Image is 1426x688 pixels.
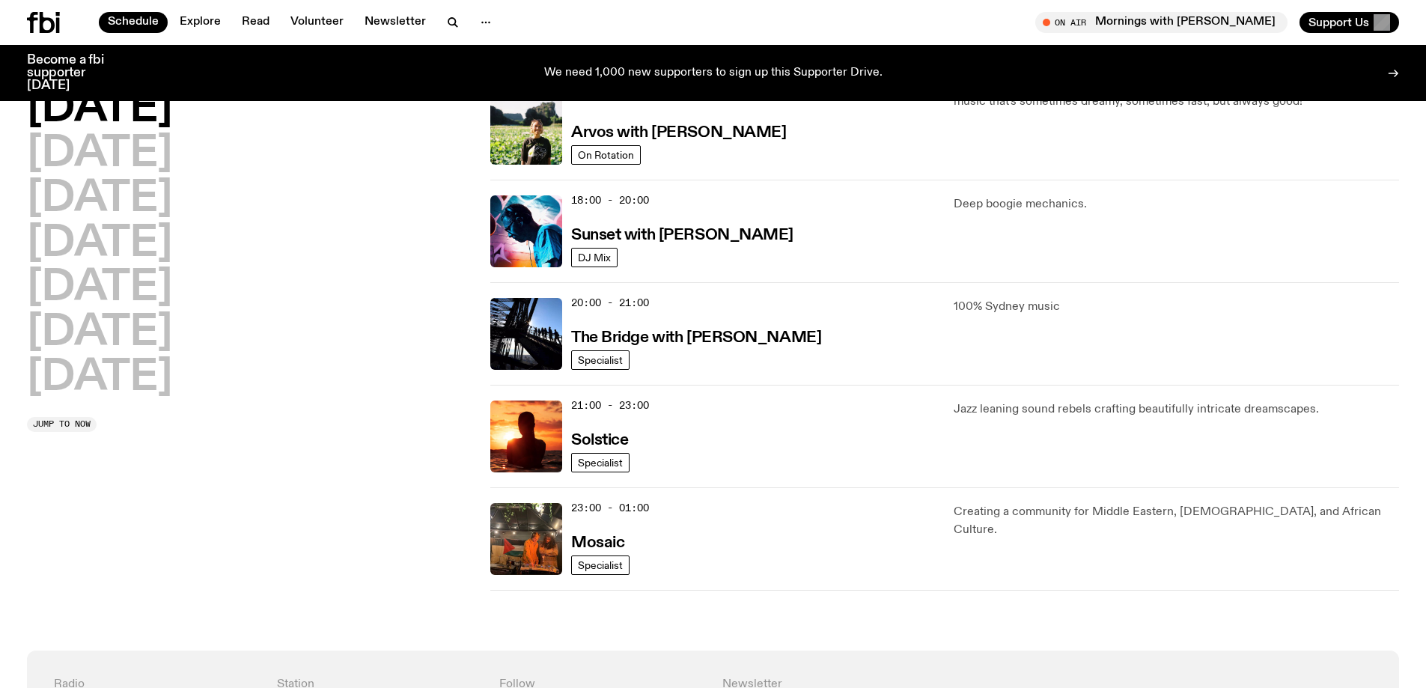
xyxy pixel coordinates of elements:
button: [DATE] [27,267,172,309]
button: On AirMornings with [PERSON_NAME] [1035,12,1288,33]
a: Volunteer [281,12,353,33]
span: DJ Mix [578,252,611,263]
p: music that's sometimes dreamy, sometimes fast, but always good! [954,93,1399,111]
p: Jazz leaning sound rebels crafting beautifully intricate dreamscapes. [954,401,1399,418]
a: Mosaic [571,532,624,551]
p: Deep boogie mechanics. [954,195,1399,213]
a: Explore [171,12,230,33]
h3: Become a fbi supporter [DATE] [27,54,123,92]
span: On Rotation [578,149,634,160]
a: On Rotation [571,145,641,165]
span: Specialist [578,559,623,570]
a: Read [233,12,278,33]
span: Specialist [578,457,623,468]
button: [DATE] [27,88,172,130]
img: Simon Caldwell stands side on, looking downwards. He has headphones on. Behind him is a brightly ... [490,195,562,267]
a: Schedule [99,12,168,33]
span: 20:00 - 21:00 [571,296,649,310]
span: Support Us [1308,16,1369,29]
h3: Solstice [571,433,628,448]
a: Arvos with [PERSON_NAME] [571,122,786,141]
a: Sunset with [PERSON_NAME] [571,225,793,243]
span: Jump to now [33,420,91,428]
h3: The Bridge with [PERSON_NAME] [571,330,821,346]
h3: Sunset with [PERSON_NAME] [571,228,793,243]
a: Specialist [571,453,630,472]
p: We need 1,000 new supporters to sign up this Supporter Drive. [544,67,883,80]
a: Specialist [571,555,630,575]
p: 100% Sydney music [954,298,1399,316]
img: A girl standing in the ocean as waist level, staring into the rise of the sun. [490,401,562,472]
button: [DATE] [27,312,172,354]
span: 18:00 - 20:00 [571,193,649,207]
h3: Arvos with [PERSON_NAME] [571,125,786,141]
button: Jump to now [27,417,97,432]
h3: Mosaic [571,535,624,551]
span: 21:00 - 23:00 [571,398,649,413]
button: [DATE] [27,357,172,399]
a: DJ Mix [571,248,618,267]
img: Tommy and Jono Playing at a fundraiser for Palestine [490,503,562,575]
span: 23:00 - 01:00 [571,501,649,515]
a: Newsletter [356,12,435,33]
button: Support Us [1299,12,1399,33]
a: The Bridge with [PERSON_NAME] [571,327,821,346]
p: Creating a community for Middle Eastern, [DEMOGRAPHIC_DATA], and African Culture. [954,503,1399,539]
button: [DATE] [27,178,172,220]
button: [DATE] [27,133,172,175]
a: Solstice [571,430,628,448]
img: People climb Sydney's Harbour Bridge [490,298,562,370]
span: Specialist [578,354,623,365]
button: [DATE] [27,223,172,265]
a: Specialist [571,350,630,370]
img: Bri is smiling and wearing a black t-shirt. She is standing in front of a lush, green field. Ther... [490,93,562,165]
